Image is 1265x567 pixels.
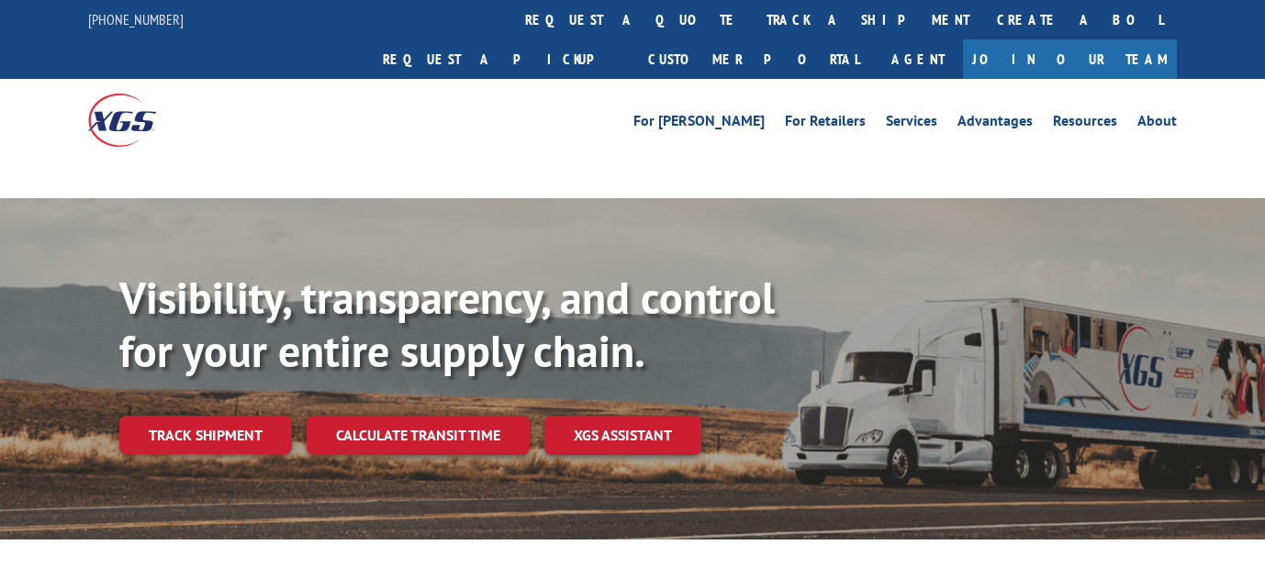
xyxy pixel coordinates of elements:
[544,416,701,455] a: XGS ASSISTANT
[307,416,530,455] a: Calculate transit time
[1053,114,1117,134] a: Resources
[785,114,866,134] a: For Retailers
[119,416,292,454] a: Track shipment
[873,39,963,79] a: Agent
[369,39,634,79] a: Request a pickup
[88,10,184,28] a: [PHONE_NUMBER]
[886,114,937,134] a: Services
[957,114,1033,134] a: Advantages
[633,114,765,134] a: For [PERSON_NAME]
[634,39,873,79] a: Customer Portal
[1137,114,1177,134] a: About
[119,269,775,379] b: Visibility, transparency, and control for your entire supply chain.
[963,39,1177,79] a: Join Our Team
